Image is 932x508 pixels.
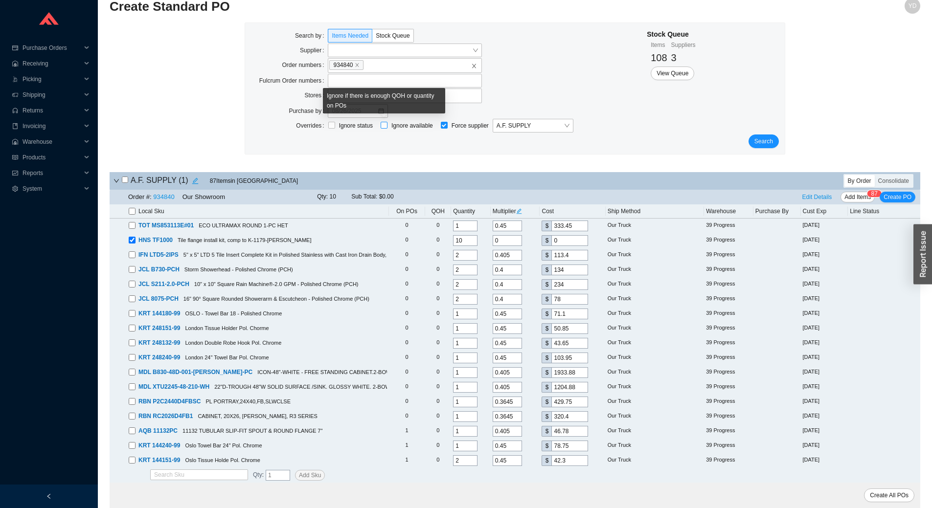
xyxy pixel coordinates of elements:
td: Our Truck [606,307,704,321]
span: Returns [23,103,81,118]
span: JCL B730-PCH [138,266,180,273]
td: 0 [425,336,452,351]
td: 0 [425,233,452,248]
div: $ [542,250,551,261]
td: 39 Progress [704,321,753,336]
span: 11132 TUBULAR SLIP-FIT SPOUT & ROUND FLANGE 7" [182,428,322,434]
span: Oslo Tissue Holde Pol. Chrome [185,457,260,463]
label: Order numbers [282,58,328,72]
td: 0 [425,453,452,468]
span: ( 1 ) [179,176,188,184]
span: Invoicing [23,118,81,134]
td: Our Truck [606,277,704,292]
span: A.F. SUPPLY [497,119,569,132]
td: Our Truck [606,336,704,351]
span: edit [189,177,202,184]
td: [DATE] [801,365,848,380]
div: Suppliers [671,40,696,50]
span: KRT 248132-99 [138,339,180,346]
span: Warehouse [23,134,81,150]
td: 39 Progress [704,409,753,424]
span: 108 [651,52,667,63]
td: 0 [425,307,452,321]
td: [DATE] [801,219,848,233]
td: 0 [425,321,452,336]
td: Our Truck [606,409,704,424]
td: Our Truck [606,263,704,277]
td: 0 [389,248,425,263]
a: 934840 [153,193,174,200]
span: Create All POs [870,490,909,500]
div: $ [542,455,551,466]
td: 39 Progress [704,219,753,233]
div: $ [542,397,551,407]
td: 0 [389,219,425,233]
td: 0 [425,248,452,263]
td: [DATE] [801,380,848,395]
span: read [12,155,19,160]
th: Purchase By [753,204,801,219]
span: Local Sku [138,206,164,216]
span: $0.00 [379,193,394,200]
span: Order #: [128,193,152,200]
td: [DATE] [801,395,848,409]
button: Edit Details [798,192,836,202]
td: Our Truck [606,292,704,307]
th: Line Status [848,204,920,219]
span: MDL B830-48D-001-[PERSON_NAME]-PC [138,369,252,375]
div: $ [542,367,551,378]
td: Our Truck [606,424,704,439]
td: 0 [425,424,452,439]
div: $ [542,309,551,319]
span: OSLO - Towel Bar 18 - Polished Chrome [185,310,282,316]
div: $ [542,279,551,290]
button: Create PO [880,192,915,202]
label: Purchase by [289,104,328,118]
span: Ignore available [387,121,437,131]
td: 0 [425,380,452,395]
div: $ [542,441,551,451]
span: System [23,181,81,197]
span: 3 [671,52,677,63]
sup: 87 [867,190,882,197]
input: 934840closeclose [365,60,372,70]
span: Ignore status [335,121,377,131]
td: [DATE] [801,409,848,424]
div: Items [651,40,667,50]
td: 39 Progress [704,395,753,409]
td: Our Truck [606,453,704,468]
td: 0 [389,380,425,395]
td: [DATE] [801,424,848,439]
td: 1 [389,424,425,439]
span: 934840 [329,60,363,70]
span: London Tissue Holder Pol. Chorme [185,325,269,331]
div: $ [542,382,551,393]
span: Tile flange install kit, comp to K-1179-[PERSON_NAME] [178,237,311,243]
td: 39 Progress [704,277,753,292]
span: Stock Queue [376,32,409,39]
td: 39 Progress [704,351,753,365]
td: 0 [389,395,425,409]
td: 0 [425,263,452,277]
span: 16" 90° Square Rounded Showerarm & Escutcheon - Polished Chrome (PCH) [183,296,369,302]
span: Receiving [23,56,81,71]
div: $ [542,411,551,422]
td: 39 Progress [704,233,753,248]
button: Add Items [841,192,875,202]
span: Edit Details [802,192,832,202]
span: MDL XTU2245-48-210-WH [138,383,209,390]
td: 0 [425,351,452,365]
span: PL PORTRAY,24X40,FB,SLWCLSE [205,398,291,404]
span: Reports [23,165,81,181]
td: 0 [389,365,425,380]
td: Our Truck [606,380,704,395]
td: [DATE] [801,453,848,468]
span: Picking [23,71,81,87]
td: 39 Progress [704,248,753,263]
span: Qty: [317,193,328,200]
span: Shipping [23,87,81,103]
span: Purchase Orders [23,40,81,56]
span: Force supplier [448,121,493,131]
span: ICON-48"-WHITE - FREE STANDING CABINET.2-BOWLS - POLISHED CHROME S-LEG(X2) - HANDLES (X3)/ PLATES... [257,369,609,375]
div: $ [542,294,551,305]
